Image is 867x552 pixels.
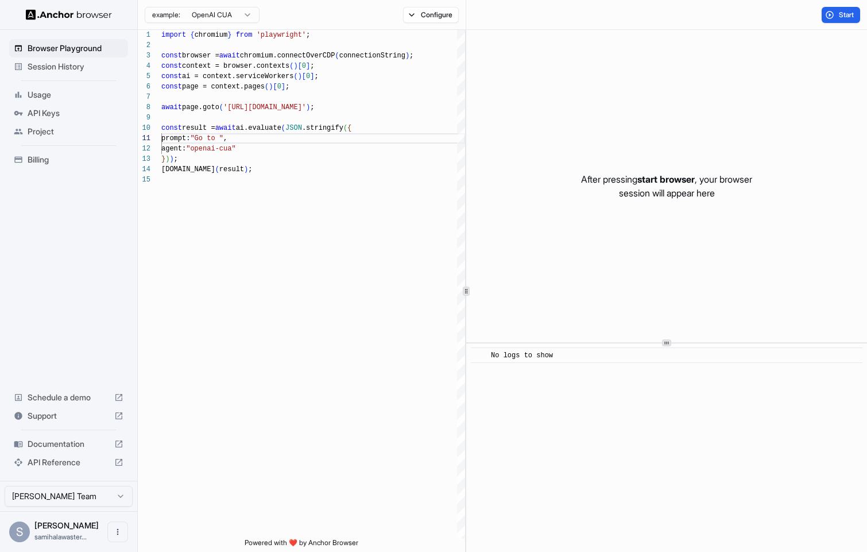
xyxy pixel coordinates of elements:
span: [ [298,62,302,70]
span: ( [293,72,297,80]
span: Powered with ❤️ by Anchor Browser [245,538,358,552]
div: 5 [138,71,150,82]
div: Project [9,122,128,141]
span: const [161,83,182,91]
p: After pressing , your browser session will appear here [581,172,752,200]
span: Schedule a demo [28,392,110,403]
span: ) [306,103,310,111]
div: S [9,522,30,542]
span: ( [289,62,293,70]
span: ; [310,103,314,111]
span: ) [165,155,169,163]
span: Browser Playground [28,43,123,54]
div: 12 [138,144,150,154]
button: Start [822,7,860,23]
span: ; [409,52,413,60]
div: 14 [138,164,150,175]
span: ( [335,52,339,60]
span: chromium [195,31,228,39]
span: 0 [302,62,306,70]
button: Open menu [107,522,128,542]
span: Billing [28,154,123,165]
span: example: [152,10,180,20]
div: API Keys [9,104,128,122]
span: result = [182,124,215,132]
span: "Go to " [190,134,223,142]
span: ai = context.serviceWorkers [182,72,293,80]
span: Sami Halawa [34,520,99,530]
span: ; [285,83,289,91]
span: JSON [285,124,302,132]
span: from [236,31,253,39]
div: 8 [138,102,150,113]
span: ) [405,52,409,60]
span: { [190,31,194,39]
div: Session History [9,57,128,76]
div: Schedule a demo [9,388,128,407]
span: prompt: [161,134,190,142]
div: Usage [9,86,128,104]
span: ] [310,72,314,80]
span: } [227,31,231,39]
span: ( [215,165,219,173]
span: import [161,31,186,39]
div: Browser Playground [9,39,128,57]
span: page = context.pages [182,83,265,91]
span: [ [273,83,277,91]
span: browser = [182,52,219,60]
span: page.goto [182,103,219,111]
span: ; [314,72,318,80]
span: ( [343,124,347,132]
span: agent: [161,145,186,153]
span: [ [302,72,306,80]
span: Support [28,410,110,422]
span: 0 [277,83,281,91]
div: Support [9,407,128,425]
div: 7 [138,92,150,102]
span: ( [265,83,269,91]
div: 10 [138,123,150,133]
span: API Keys [28,107,123,119]
div: 3 [138,51,150,61]
span: , [223,134,227,142]
span: ; [174,155,178,163]
span: ai.evaluate [236,124,281,132]
img: Anchor Logo [26,9,112,20]
span: const [161,72,182,80]
span: 0 [306,72,310,80]
span: ; [248,165,252,173]
span: const [161,62,182,70]
span: ; [306,31,310,39]
span: ] [281,83,285,91]
div: 2 [138,40,150,51]
div: 9 [138,113,150,123]
span: start browser [637,173,695,185]
div: Billing [9,150,128,169]
span: "openai-cua" [186,145,235,153]
span: chromium.connectOverCDP [240,52,335,60]
span: } [161,155,165,163]
span: ) [169,155,173,163]
div: Documentation [9,435,128,453]
div: 13 [138,154,150,164]
div: 11 [138,133,150,144]
span: await [161,103,182,111]
span: ( [281,124,285,132]
span: No logs to show [491,352,553,360]
span: ) [293,62,297,70]
span: ( [219,103,223,111]
span: ​ [477,350,482,361]
span: '[URL][DOMAIN_NAME]' [223,103,306,111]
span: await [219,52,240,60]
button: Configure [403,7,459,23]
span: .stringify [302,124,343,132]
span: result [219,165,244,173]
div: 6 [138,82,150,92]
span: Start [839,10,855,20]
span: API Reference [28,457,110,468]
span: Session History [28,61,123,72]
span: Project [28,126,123,137]
span: ) [269,83,273,91]
span: ] [306,62,310,70]
span: Documentation [28,438,110,450]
